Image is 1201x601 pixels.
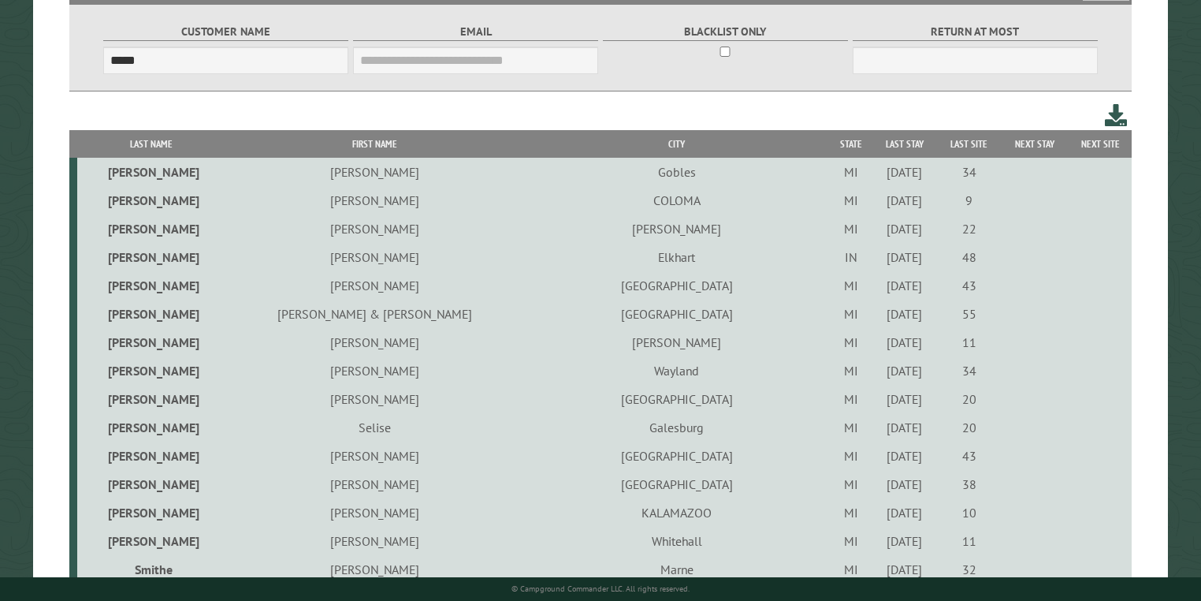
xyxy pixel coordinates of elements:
[77,498,226,527] td: [PERSON_NAME]
[937,356,1001,385] td: 34
[874,505,934,521] div: [DATE]
[77,130,226,158] th: Last Name
[874,249,934,265] div: [DATE]
[874,164,934,180] div: [DATE]
[523,555,830,584] td: Marne
[937,186,1001,215] td: 9
[830,328,872,356] td: MI
[937,385,1001,413] td: 20
[830,300,872,328] td: MI
[937,555,1001,584] td: 32
[77,442,226,470] td: [PERSON_NAME]
[77,186,226,215] td: [PERSON_NAME]
[523,300,830,328] td: [GEOGRAPHIC_DATA]
[226,271,523,300] td: [PERSON_NAME]
[874,448,934,464] div: [DATE]
[830,413,872,442] td: MI
[937,328,1001,356] td: 11
[226,300,523,328] td: [PERSON_NAME] & [PERSON_NAME]
[1001,130,1069,158] th: Next Stay
[523,158,830,186] td: Gobles
[523,470,830,498] td: [GEOGRAPHIC_DATA]
[77,413,226,442] td: [PERSON_NAME]
[830,243,872,271] td: IN
[226,413,523,442] td: Selise
[830,498,872,527] td: MI
[77,527,226,555] td: [PERSON_NAME]
[874,533,934,549] div: [DATE]
[937,527,1001,555] td: 11
[77,158,226,186] td: [PERSON_NAME]
[77,300,226,328] td: [PERSON_NAME]
[226,470,523,498] td: [PERSON_NAME]
[937,413,1001,442] td: 20
[523,186,830,215] td: COLOMA
[77,243,226,271] td: [PERSON_NAME]
[77,215,226,243] td: [PERSON_NAME]
[523,356,830,385] td: Wayland
[830,186,872,215] td: MI
[77,356,226,385] td: [PERSON_NAME]
[226,130,523,158] th: First Name
[937,300,1001,328] td: 55
[937,158,1001,186] td: 34
[830,158,872,186] td: MI
[830,385,872,413] td: MI
[226,328,523,356] td: [PERSON_NAME]
[937,470,1001,498] td: 38
[830,555,872,584] td: MI
[226,498,523,527] td: [PERSON_NAME]
[830,215,872,243] td: MI
[853,23,1098,41] label: Return at most
[603,23,848,41] label: Blacklist only
[830,442,872,470] td: MI
[226,186,523,215] td: [PERSON_NAME]
[1069,130,1132,158] th: Next Site
[937,271,1001,300] td: 43
[874,391,934,407] div: [DATE]
[226,442,523,470] td: [PERSON_NAME]
[523,442,830,470] td: [GEOGRAPHIC_DATA]
[937,215,1001,243] td: 22
[77,271,226,300] td: [PERSON_NAME]
[226,215,523,243] td: [PERSON_NAME]
[874,420,934,435] div: [DATE]
[523,271,830,300] td: [GEOGRAPHIC_DATA]
[103,23,348,41] label: Customer Name
[226,555,523,584] td: [PERSON_NAME]
[523,328,830,356] td: [PERSON_NAME]
[874,562,934,577] div: [DATE]
[937,498,1001,527] td: 10
[1105,101,1128,130] a: Download this customer list (.csv)
[226,527,523,555] td: [PERSON_NAME]
[226,158,523,186] td: [PERSON_NAME]
[523,215,830,243] td: [PERSON_NAME]
[874,334,934,350] div: [DATE]
[523,498,830,527] td: KALAMAZOO
[77,328,226,356] td: [PERSON_NAME]
[830,356,872,385] td: MI
[874,278,934,293] div: [DATE]
[523,527,830,555] td: Whitehall
[77,385,226,413] td: [PERSON_NAME]
[874,192,934,208] div: [DATE]
[874,476,934,492] div: [DATE]
[511,584,690,594] small: © Campground Commander LLC. All rights reserved.
[226,385,523,413] td: [PERSON_NAME]
[830,470,872,498] td: MI
[353,23,598,41] label: Email
[937,130,1001,158] th: Last Site
[226,243,523,271] td: [PERSON_NAME]
[874,221,934,237] div: [DATE]
[874,363,934,379] div: [DATE]
[226,356,523,385] td: [PERSON_NAME]
[874,306,934,322] div: [DATE]
[830,271,872,300] td: MI
[830,130,872,158] th: State
[830,527,872,555] td: MI
[937,243,1001,271] td: 48
[937,442,1001,470] td: 43
[77,555,226,584] td: Smithe
[523,243,830,271] td: Elkhart
[77,470,226,498] td: [PERSON_NAME]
